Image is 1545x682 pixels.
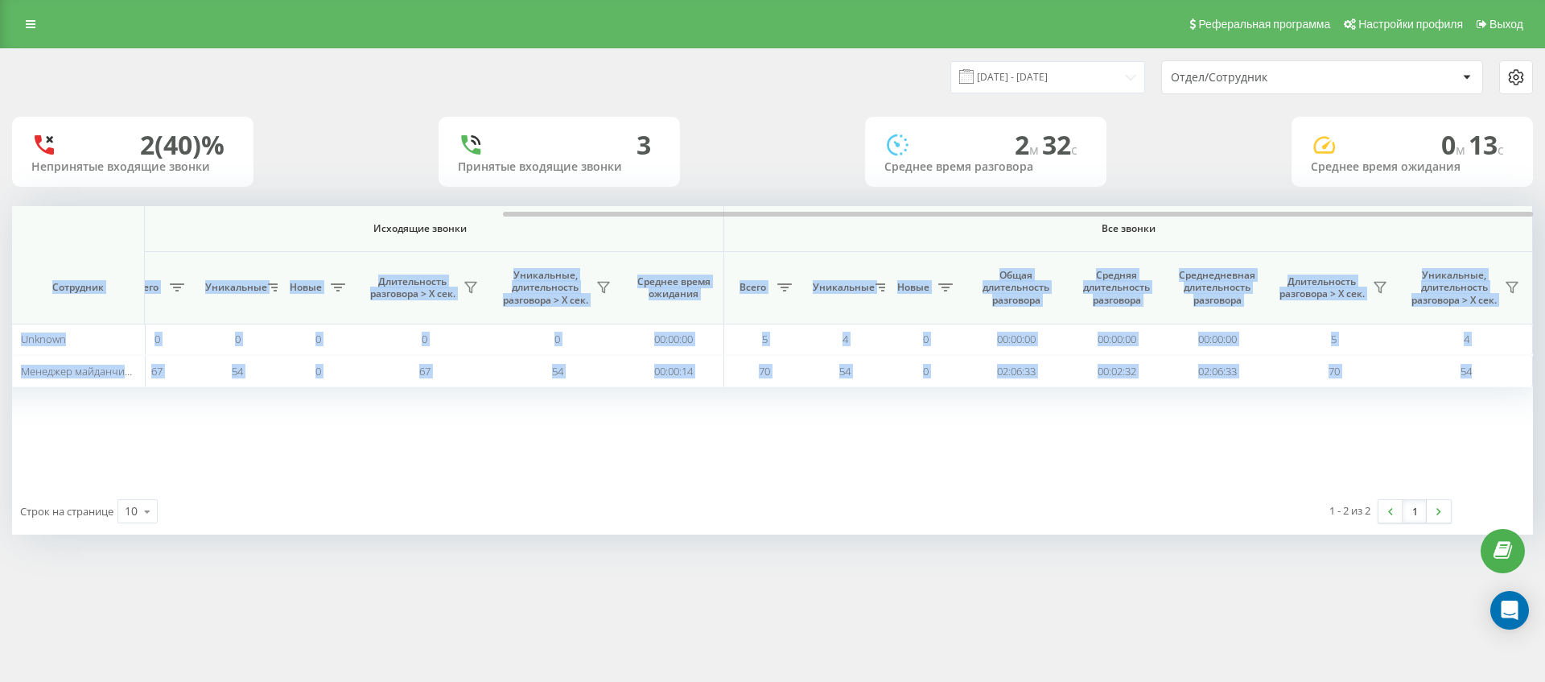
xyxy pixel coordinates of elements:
[1489,18,1523,31] span: Выход
[1456,141,1469,159] span: м
[1469,127,1504,162] span: 13
[1167,355,1267,386] td: 02:06:33
[843,332,848,346] span: 4
[1078,269,1155,307] span: Средняя длительность разговора
[637,130,651,160] div: 3
[1464,332,1469,346] span: 4
[762,332,768,346] span: 5
[884,160,1087,174] div: Среднее время разговора
[1275,275,1368,300] span: Длительность разговора > Х сек.
[154,332,160,346] span: 0
[1311,160,1514,174] div: Среднее время ожидания
[26,281,130,294] span: Сотрудник
[315,332,321,346] span: 0
[732,281,772,294] span: Всего
[1490,591,1529,630] div: Open Intercom Messenger
[923,364,929,378] span: 0
[1358,18,1463,31] span: Настройки профиля
[839,364,851,378] span: 54
[893,281,933,294] span: Новые
[1498,141,1504,159] span: c
[151,364,163,378] span: 67
[235,332,241,346] span: 0
[1015,127,1042,162] span: 2
[125,503,138,519] div: 10
[125,281,165,294] span: Всего
[458,160,661,174] div: Принятые входящие звонки
[1198,18,1330,31] span: Реферальная программа
[21,332,66,346] span: Unknown
[1179,269,1255,307] span: Среднедневная длительность разговора
[21,364,137,378] span: Менеджер майданчик II
[1441,127,1469,162] span: 0
[422,332,427,346] span: 0
[554,332,560,346] span: 0
[624,355,724,386] td: 00:00:14
[1461,364,1472,378] span: 54
[232,364,243,378] span: 54
[772,222,1485,235] span: Все звонки
[1331,332,1337,346] span: 5
[1329,502,1370,519] div: 1 - 2 из 2
[1029,141,1042,159] span: м
[978,269,1054,307] span: Общая длительность разговора
[1066,355,1167,386] td: 00:02:32
[1042,127,1077,162] span: 32
[205,281,263,294] span: Уникальные
[1329,364,1340,378] span: 70
[966,355,1066,386] td: 02:06:33
[154,222,686,235] span: Исходящие звонки
[966,324,1066,355] td: 00:00:00
[624,324,724,355] td: 00:00:00
[140,130,225,160] div: 2 (40)%
[636,275,711,300] span: Среднее время ожидания
[552,364,563,378] span: 54
[1403,500,1427,523] a: 1
[31,160,234,174] div: Непринятые входящие звонки
[366,275,459,300] span: Длительность разговора > Х сек.
[1066,324,1167,355] td: 00:00:00
[1167,324,1267,355] td: 00:00:00
[1408,269,1500,307] span: Уникальные, длительность разговора > Х сек.
[499,269,591,307] span: Уникальные, длительность разговора > Х сек.
[286,281,326,294] span: Новые
[813,281,871,294] span: Уникальные
[1171,71,1363,85] div: Отдел/Сотрудник
[923,332,929,346] span: 0
[419,364,431,378] span: 67
[315,364,321,378] span: 0
[759,364,770,378] span: 70
[1071,141,1077,159] span: c
[20,504,113,519] span: Строк на странице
